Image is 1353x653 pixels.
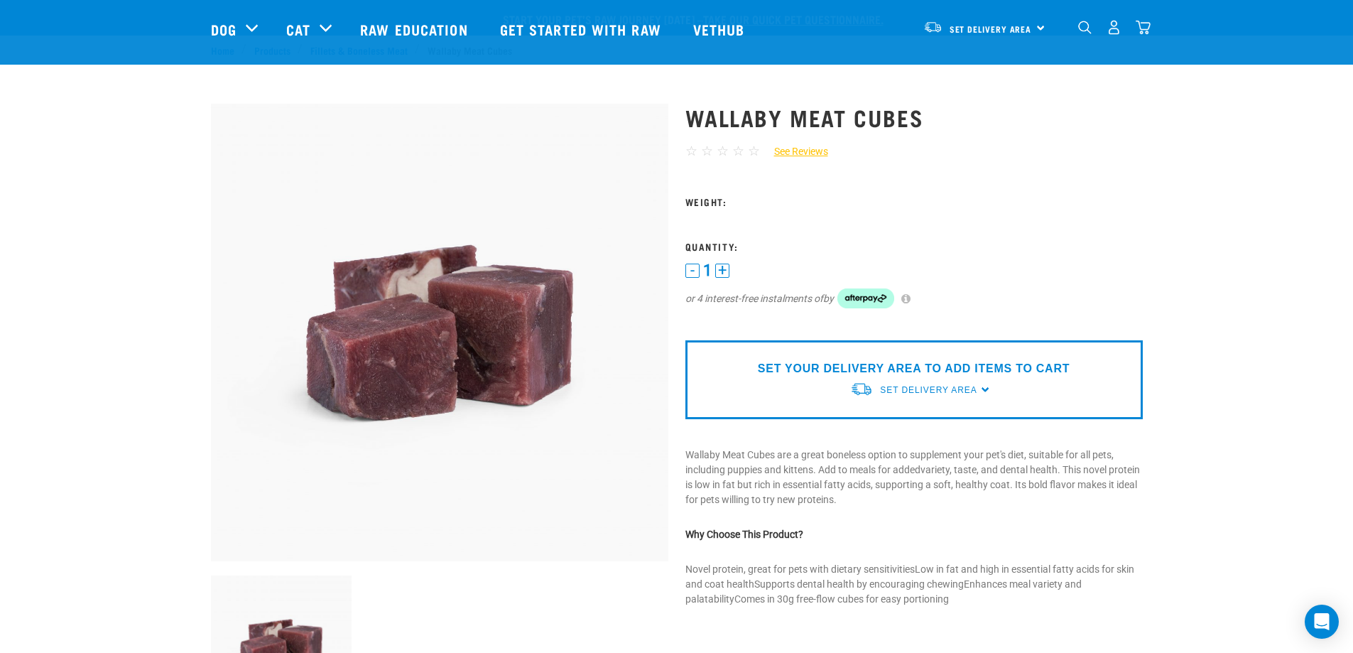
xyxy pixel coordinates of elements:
span: 1 [703,263,712,278]
h3: Quantity: [685,241,1143,252]
span: ☆ [717,143,729,159]
img: van-moving.png [923,21,942,33]
button: + [715,264,729,278]
button: - [685,264,700,278]
span: Set Delivery Area [950,26,1032,31]
a: Get started with Raw [486,1,679,58]
span: Set Delivery Area [880,385,977,395]
a: See Reviews [760,144,828,159]
div: or 4 interest-free instalments of by [685,288,1143,308]
a: Raw Education [346,1,485,58]
span: ☆ [685,143,697,159]
img: van-moving.png [850,382,873,396]
h1: Wallaby Meat Cubes [685,104,1143,130]
strong: Why Choose This Product? [685,529,803,540]
h3: Weight: [685,196,1143,207]
span: ☆ [748,143,760,159]
p: Wallaby Meat Cubes are a great boneless option to supplement your pet's diet, suitable for all pe... [685,448,1143,507]
p: SET YOUR DELIVERY AREA TO ADD ITEMS TO CART [758,360,1070,377]
a: Cat [286,18,310,40]
a: Dog [211,18,237,40]
p: Novel protein, great for pets with dietary sensitivitiesLow in fat and high in essential fatty ac... [685,562,1143,607]
img: home-icon-1@2x.png [1078,21,1092,34]
div: Open Intercom Messenger [1305,605,1339,639]
img: user.png [1107,20,1121,35]
img: Afterpay [837,288,894,308]
img: Wallaby Meat Cubes [211,104,668,561]
a: Vethub [679,1,763,58]
span: ☆ [701,143,713,159]
img: home-icon@2x.png [1136,20,1151,35]
span: ☆ [732,143,744,159]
